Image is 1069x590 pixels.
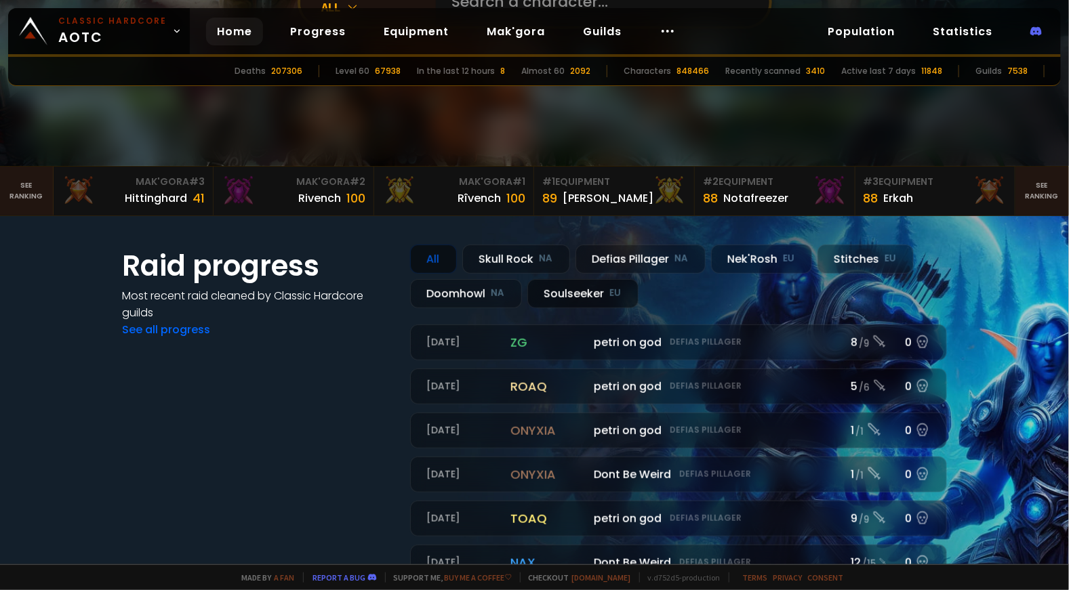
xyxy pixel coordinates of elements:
[410,545,947,581] a: [DATE]naxDont Be WeirdDefias Pillager12 /150
[711,245,812,274] div: Nek'Rosh
[500,65,505,77] div: 8
[624,65,671,77] div: Characters
[382,175,526,189] div: Mak'Gora
[189,175,205,188] span: # 3
[62,175,205,189] div: Mak'Gora
[855,167,1016,215] a: #3Equipment88Erkah
[703,189,718,207] div: 88
[773,572,803,583] a: Privacy
[58,15,167,27] small: Classic Hardcore
[125,190,187,207] div: Hittinghard
[222,175,365,189] div: Mak'Gora
[1007,65,1028,77] div: 7538
[572,572,631,583] a: [DOMAIN_NAME]
[818,245,914,274] div: Stitches
[298,190,341,207] div: Rivench
[491,287,505,300] small: NA
[193,189,205,207] div: 41
[54,167,214,215] a: Mak'Gora#3Hittinghard41
[922,18,1003,45] a: Statistics
[410,457,947,492] a: [DATE]onyxiaDont Be WeirdDefias Pillager1 /10
[271,65,302,77] div: 207306
[808,572,844,583] a: Consent
[123,245,394,287] h1: Raid progress
[520,572,631,583] span: Checkout
[817,18,906,45] a: Population
[610,287,622,300] small: EU
[279,18,357,45] a: Progress
[542,175,555,188] span: # 1
[703,175,847,189] div: Equipment
[521,65,565,77] div: Almost 60
[374,167,535,215] a: Mak'Gora#1Rîvench100
[8,8,190,54] a: Classic HardcoreAOTC
[864,189,879,207] div: 88
[214,167,374,215] a: Mak'Gora#2Rivench100
[743,572,768,583] a: Terms
[58,15,167,47] span: AOTC
[675,252,689,266] small: NA
[410,413,947,448] a: [DATE]onyxiapetri on godDefias Pillager1 /10
[921,65,942,77] div: 11848
[841,65,916,77] div: Active last 7 days
[784,252,795,266] small: EU
[275,572,295,583] a: a fan
[336,65,369,77] div: Level 60
[542,189,557,207] div: 89
[506,189,525,207] div: 100
[235,65,266,77] div: Deaths
[458,190,501,207] div: Rîvench
[572,18,632,45] a: Guilds
[410,368,947,404] a: [DATE]roaqpetri on godDefias Pillager5 /60
[975,65,1002,77] div: Guilds
[476,18,556,45] a: Mak'gora
[677,65,709,77] div: 848466
[410,501,947,536] a: [DATE]toaqpetri on godDefias Pillager9 /90
[123,322,211,337] a: See all progress
[570,65,590,77] div: 2092
[725,65,801,77] div: Recently scanned
[385,572,512,583] span: Support me,
[234,572,295,583] span: Made by
[864,175,1007,189] div: Equipment
[410,324,947,360] a: [DATE]zgpetri on godDefias Pillager8 /90
[885,252,897,266] small: EU
[527,279,639,308] div: Soulseeker
[373,18,460,45] a: Equipment
[534,167,695,215] a: #1Equipment89[PERSON_NAME]
[806,65,825,77] div: 3410
[346,189,365,207] div: 100
[542,175,686,189] div: Equipment
[350,175,365,188] span: # 2
[884,190,914,207] div: Erkah
[313,572,366,583] a: Report a bug
[462,245,570,274] div: Skull Rock
[410,279,522,308] div: Doomhowl
[1015,167,1069,215] a: Seeranking
[417,65,495,77] div: In the last 12 hours
[723,190,788,207] div: Notafreezer
[576,245,706,274] div: Defias Pillager
[512,175,525,188] span: # 1
[410,245,457,274] div: All
[375,65,401,77] div: 67938
[206,18,263,45] a: Home
[639,572,721,583] span: v. d752d5 - production
[540,252,553,266] small: NA
[703,175,719,188] span: # 2
[695,167,855,215] a: #2Equipment88Notafreezer
[123,287,394,321] h4: Most recent raid cleaned by Classic Hardcore guilds
[563,190,653,207] div: [PERSON_NAME]
[864,175,879,188] span: # 3
[445,572,512,583] a: Buy me a coffee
